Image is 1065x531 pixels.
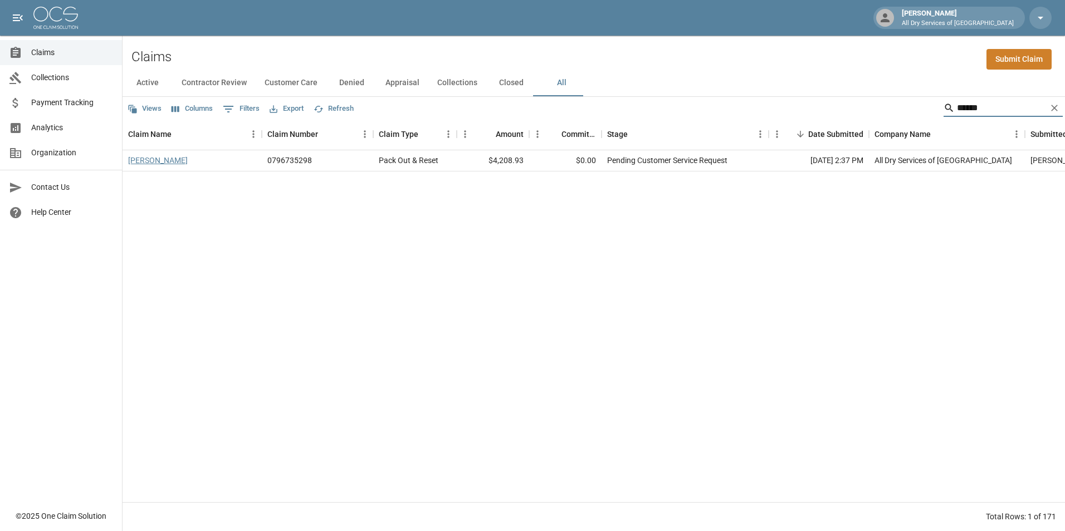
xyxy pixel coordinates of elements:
[628,126,643,142] button: Sort
[379,155,438,166] div: Pack Out & Reset
[457,126,473,142] button: Menu
[931,126,946,142] button: Sort
[808,119,863,150] div: Date Submitted
[125,100,164,117] button: Views
[379,119,418,150] div: Claim Type
[169,100,216,117] button: Select columns
[131,49,172,65] h2: Claims
[902,19,1014,28] p: All Dry Services of [GEOGRAPHIC_DATA]
[128,119,172,150] div: Claim Name
[536,70,587,96] button: All
[31,206,113,218] span: Help Center
[457,119,529,150] div: Amount
[875,155,1012,166] div: All Dry Services of Atlanta
[267,119,318,150] div: Claim Number
[496,119,524,150] div: Amount
[31,47,113,58] span: Claims
[793,126,808,142] button: Sort
[7,7,29,29] button: open drawer
[128,155,188,166] a: [PERSON_NAME]
[897,8,1018,28] div: [PERSON_NAME]
[602,119,769,150] div: Stage
[123,119,262,150] div: Claim Name
[529,126,546,142] button: Menu
[326,70,377,96] button: Denied
[220,100,262,118] button: Show filters
[1008,126,1025,142] button: Menu
[356,126,373,142] button: Menu
[318,126,334,142] button: Sort
[31,97,113,109] span: Payment Tracking
[428,70,486,96] button: Collections
[172,126,187,142] button: Sort
[607,119,628,150] div: Stage
[944,99,1063,119] div: Search
[267,100,306,117] button: Export
[529,119,602,150] div: Committed Amount
[377,70,428,96] button: Appraisal
[457,150,529,171] div: $4,208.93
[769,150,869,171] div: [DATE] 2:37 PM
[256,70,326,96] button: Customer Care
[769,126,785,142] button: Menu
[529,150,602,171] div: $0.00
[311,100,356,117] button: Refresh
[16,510,106,522] div: © 2025 One Claim Solution
[480,126,496,142] button: Sort
[123,70,1065,96] div: dynamic tabs
[31,147,113,159] span: Organization
[262,119,373,150] div: Claim Number
[875,119,931,150] div: Company Name
[418,126,434,142] button: Sort
[546,126,561,142] button: Sort
[33,7,78,29] img: ocs-logo-white-transparent.png
[31,122,113,134] span: Analytics
[173,70,256,96] button: Contractor Review
[869,119,1025,150] div: Company Name
[986,49,1052,70] a: Submit Claim
[245,126,262,142] button: Menu
[986,511,1056,522] div: Total Rows: 1 of 171
[31,72,113,83] span: Collections
[607,155,727,166] div: Pending Customer Service Request
[752,126,769,142] button: Menu
[373,119,457,150] div: Claim Type
[486,70,536,96] button: Closed
[123,70,173,96] button: Active
[440,126,457,142] button: Menu
[267,155,312,166] div: 0796735298
[31,181,113,193] span: Contact Us
[769,119,869,150] div: Date Submitted
[1046,100,1063,116] button: Clear
[561,119,596,150] div: Committed Amount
